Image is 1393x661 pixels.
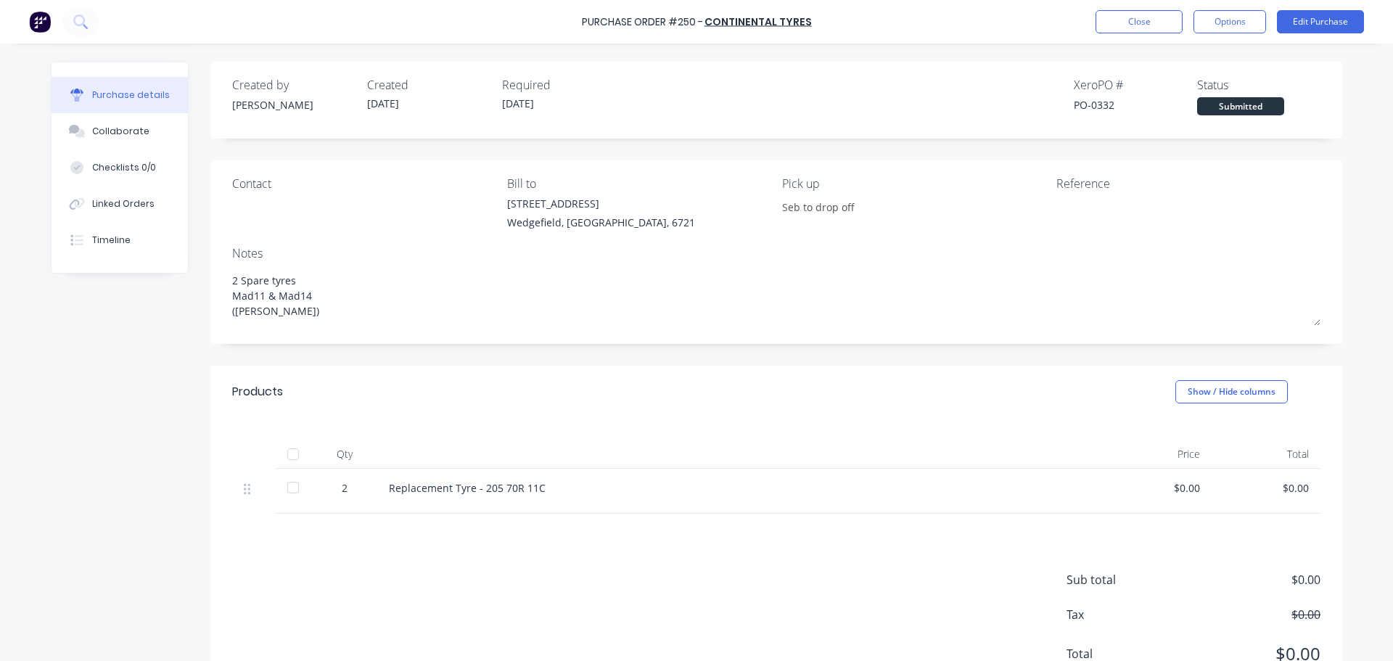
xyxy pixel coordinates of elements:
[507,175,771,192] div: Bill to
[232,245,1320,262] div: Notes
[389,480,1091,496] div: Replacement Tyre - 205 70R 11C
[1175,380,1288,403] button: Show / Hide columns
[52,186,188,222] button: Linked Orders
[52,77,188,113] button: Purchase details
[52,149,188,186] button: Checklists 0/0
[232,383,283,401] div: Products
[1096,10,1183,33] button: Close
[582,15,703,30] div: Purchase Order #250 -
[92,125,149,138] div: Collaborate
[1074,76,1197,94] div: Xero PO #
[782,196,914,218] input: Enter notes...
[1193,10,1266,33] button: Options
[1277,10,1364,33] button: Edit Purchase
[1114,480,1200,496] div: $0.00
[1074,97,1197,112] div: PO-0332
[232,76,356,94] div: Created by
[232,175,496,192] div: Contact
[1056,175,1320,192] div: Reference
[29,11,51,33] img: Factory
[52,113,188,149] button: Collaborate
[232,266,1320,326] textarea: 2 Spare tyres Mad11 & Mad14 ([PERSON_NAME])
[704,15,812,29] a: Continental Tyres
[1103,440,1212,469] div: Price
[92,197,155,210] div: Linked Orders
[1175,571,1320,588] span: $0.00
[232,97,356,112] div: [PERSON_NAME]
[1223,480,1309,496] div: $0.00
[1175,606,1320,623] span: $0.00
[324,480,366,496] div: 2
[312,440,377,469] div: Qty
[92,161,156,174] div: Checklists 0/0
[1197,76,1320,94] div: Status
[1067,606,1175,623] span: Tax
[92,234,131,247] div: Timeline
[782,175,1046,192] div: Pick up
[507,196,695,211] div: [STREET_ADDRESS]
[1197,97,1284,115] div: Submitted
[507,215,695,230] div: Wedgefield, [GEOGRAPHIC_DATA], 6721
[1212,440,1320,469] div: Total
[367,76,490,94] div: Created
[502,76,625,94] div: Required
[1067,571,1175,588] span: Sub total
[52,222,188,258] button: Timeline
[92,89,170,102] div: Purchase details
